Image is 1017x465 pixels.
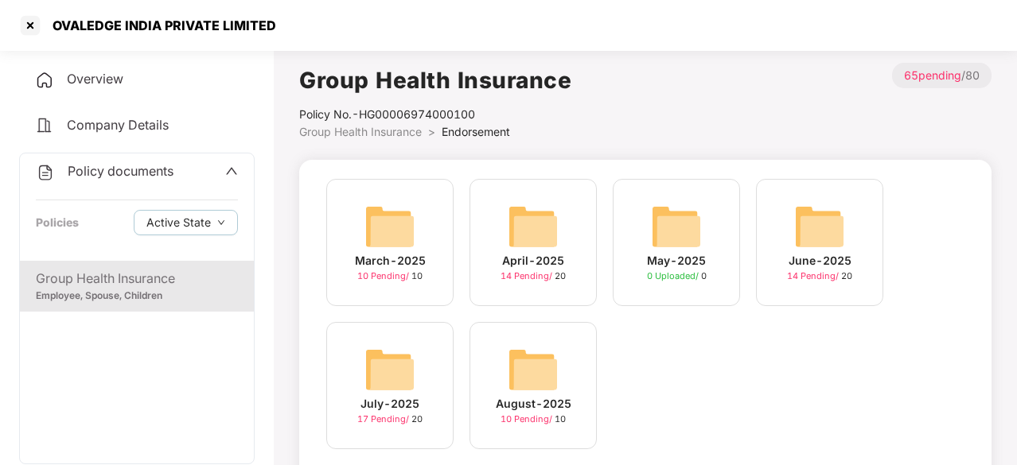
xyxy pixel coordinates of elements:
[647,269,707,283] div: 0
[134,210,238,235] button: Active Statedown
[502,252,564,269] div: April-2025
[360,395,419,413] div: July-2025
[787,270,841,281] span: 14 Pending /
[364,201,415,252] img: svg+xml;base64,PHN2ZyB4bWxucz0iaHR0cDovL3d3dy53My5vcmcvMjAwMC9zdmciIHdpZHRoPSI2NCIgaGVpZ2h0PSI2NC...
[35,71,54,90] img: svg+xml;base64,PHN2ZyB4bWxucz0iaHR0cDovL3d3dy53My5vcmcvMjAwMC9zdmciIHdpZHRoPSIyNCIgaGVpZ2h0PSIyNC...
[647,252,706,269] div: May-2025
[43,17,276,33] div: OVALEDGE INDIA PRIVATE LIMITED
[36,269,238,289] div: Group Health Insurance
[651,201,702,252] img: svg+xml;base64,PHN2ZyB4bWxucz0iaHR0cDovL3d3dy53My5vcmcvMjAwMC9zdmciIHdpZHRoPSI2NCIgaGVpZ2h0PSI2NC...
[299,125,422,138] span: Group Health Insurance
[68,163,173,179] span: Policy documents
[428,125,435,138] span: >
[904,68,961,82] span: 65 pending
[36,289,238,304] div: Employee, Spouse, Children
[647,270,701,281] span: 0 Uploaded /
[35,116,54,135] img: svg+xml;base64,PHN2ZyB4bWxucz0iaHR0cDovL3d3dy53My5vcmcvMjAwMC9zdmciIHdpZHRoPSIyNCIgaGVpZ2h0PSIyNC...
[501,270,555,281] span: 14 Pending /
[501,413,566,426] div: 10
[357,413,423,426] div: 20
[67,71,123,87] span: Overview
[225,165,238,177] span: up
[299,106,571,123] div: Policy No.- HG00006974000100
[357,413,411,424] span: 17 Pending /
[299,63,571,98] h1: Group Health Insurance
[496,395,571,413] div: August-2025
[357,270,411,281] span: 10 Pending /
[501,413,555,424] span: 10 Pending /
[36,214,79,231] div: Policies
[217,219,225,227] span: down
[508,201,559,252] img: svg+xml;base64,PHN2ZyB4bWxucz0iaHR0cDovL3d3dy53My5vcmcvMjAwMC9zdmciIHdpZHRoPSI2NCIgaGVpZ2h0PSI2NC...
[146,214,211,231] span: Active State
[892,63,992,88] p: / 80
[357,269,423,283] div: 10
[355,252,426,269] div: March-2025
[442,125,510,138] span: Endorsement
[501,269,566,283] div: 20
[36,163,55,182] img: svg+xml;base64,PHN2ZyB4bWxucz0iaHR0cDovL3d3dy53My5vcmcvMjAwMC9zdmciIHdpZHRoPSIyNCIgaGVpZ2h0PSIyNC...
[794,201,845,252] img: svg+xml;base64,PHN2ZyB4bWxucz0iaHR0cDovL3d3dy53My5vcmcvMjAwMC9zdmciIHdpZHRoPSI2NCIgaGVpZ2h0PSI2NC...
[67,117,169,133] span: Company Details
[789,252,851,269] div: June-2025
[364,344,415,395] img: svg+xml;base64,PHN2ZyB4bWxucz0iaHR0cDovL3d3dy53My5vcmcvMjAwMC9zdmciIHdpZHRoPSI2NCIgaGVpZ2h0PSI2NC...
[787,269,852,283] div: 20
[508,344,559,395] img: svg+xml;base64,PHN2ZyB4bWxucz0iaHR0cDovL3d3dy53My5vcmcvMjAwMC9zdmciIHdpZHRoPSI2NCIgaGVpZ2h0PSI2NC...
